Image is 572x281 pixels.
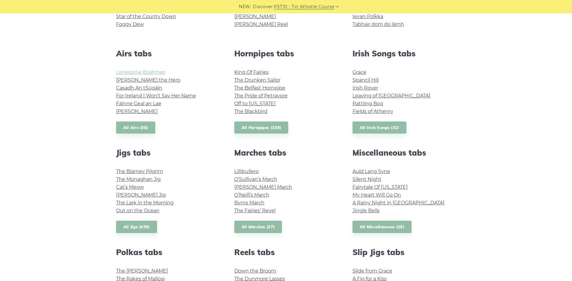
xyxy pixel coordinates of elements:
span: Discover [253,3,273,10]
a: All Irish Songs (32) [352,122,406,134]
a: Byrns March [234,200,264,206]
a: Lonesome Boatman [116,69,166,75]
a: Slide from Grace [352,268,392,274]
a: Fields of Athenry [352,109,393,114]
h2: Reels tabs [234,248,338,257]
a: For Ireland I Won’t Say Her Name [116,93,196,99]
a: The [PERSON_NAME] [116,268,168,274]
h2: Miscellaneous tabs [352,148,456,157]
a: Out on the Ocean [116,208,160,213]
a: Jingle Bells [352,208,380,213]
a: The Blackbird [234,109,267,114]
a: Foggy Dew [116,21,144,27]
h2: Hornpipes tabs [234,49,338,58]
a: King Of Fairies [234,69,269,75]
a: All Jigs (436) [116,221,157,233]
a: Lillibullero [234,169,259,174]
a: Down the Broom [234,268,276,274]
a: Rattling Bog [352,101,383,106]
a: Grace [352,69,366,75]
a: The Fairies’ Revel [234,208,276,213]
a: Cat’s Meow [116,184,144,190]
a: Silent Night [352,176,381,182]
a: [PERSON_NAME] Reel [234,21,288,27]
a: All Hornpipes (139) [234,122,289,134]
a: O’Neill’s March [234,192,269,198]
a: The Pride of Petravore [234,93,288,99]
h2: Jigs tabs [116,148,220,157]
a: Auld Lang Syne [352,169,390,174]
a: O’Sullivan’s March [234,176,277,182]
h2: Marches tabs [234,148,338,157]
a: The Monaghan Jig [116,176,161,182]
span: NEW: [239,3,251,10]
a: [PERSON_NAME] [116,109,158,114]
h2: Irish Songs tabs [352,49,456,58]
a: [PERSON_NAME] Jig [116,192,166,198]
a: The Belfast Hornpipe [234,85,285,91]
a: PST10 - Tin Whistle Course [274,3,334,10]
a: Star of the County Down [116,14,176,19]
a: All Airs (36) [116,122,156,134]
a: Ievan Polkka [352,14,383,19]
h2: Slip Jigs tabs [352,248,456,257]
a: Tabhair dom do lámh [352,21,404,27]
a: The Blarney Pilgrim [116,169,163,174]
a: Leaving of [GEOGRAPHIC_DATA] [352,93,430,99]
a: Off to [US_STATE] [234,101,276,106]
a: The Lark in the Morning [116,200,174,206]
a: [PERSON_NAME] [234,14,276,19]
h2: Airs tabs [116,49,220,58]
a: All Marches (37) [234,221,282,233]
a: Spancil Hill [352,77,379,83]
a: Fairytale Of [US_STATE] [352,184,408,190]
a: Casadh An tSúgáin [116,85,162,91]
a: Fáinne Geal an Lae [116,101,161,106]
a: [PERSON_NAME] March [234,184,292,190]
a: [PERSON_NAME] the Hero [116,77,180,83]
a: All Miscellaneous (16) [352,221,412,233]
h2: Polkas tabs [116,248,220,257]
a: A Rainy Night in [GEOGRAPHIC_DATA] [352,200,444,206]
a: Irish Rover [352,85,378,91]
a: My Heart Will Go On [352,192,401,198]
a: The Drunken Sailor [234,77,280,83]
